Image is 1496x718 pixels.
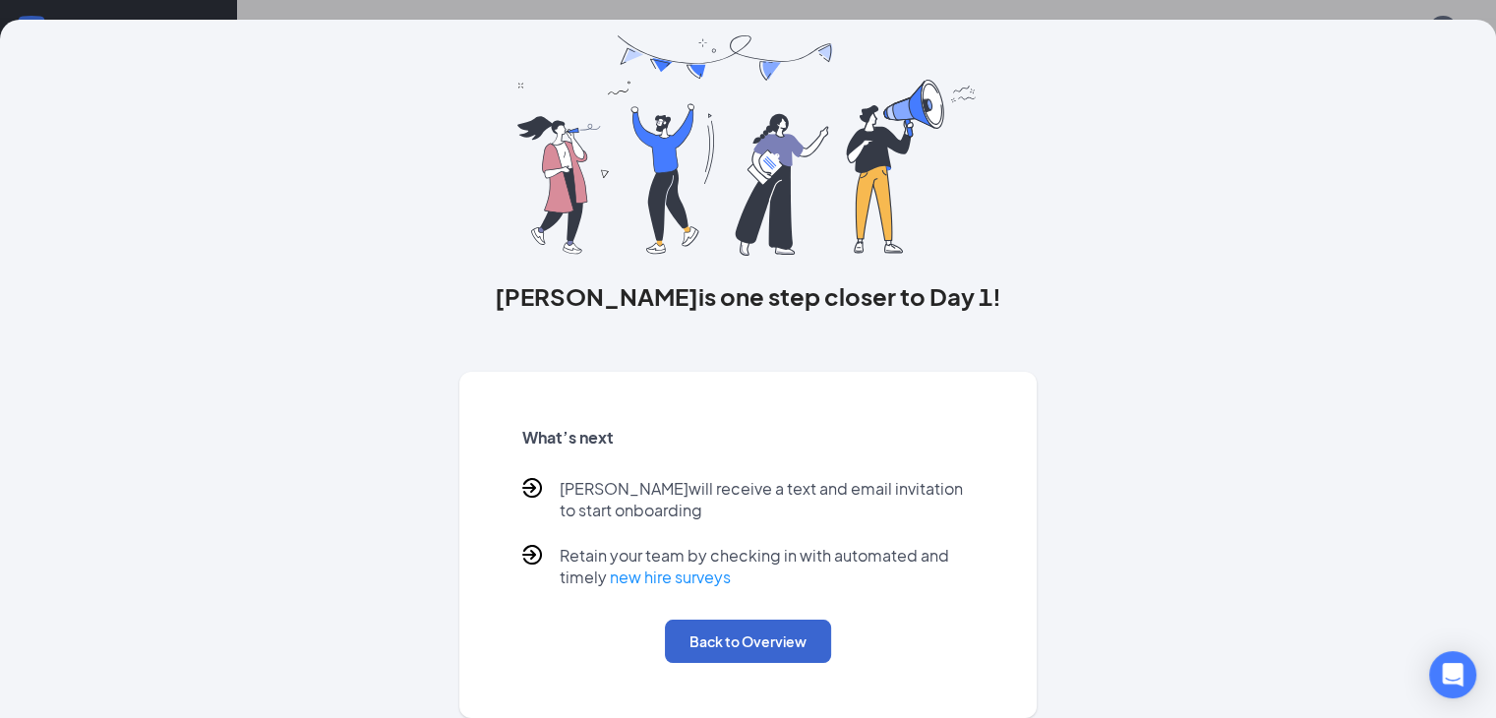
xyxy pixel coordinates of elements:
h3: [PERSON_NAME] is one step closer to Day 1! [459,279,1037,313]
h5: What’s next [522,427,974,449]
img: you are all set [517,35,979,256]
button: Back to Overview [665,620,831,663]
p: Retain your team by checking in with automated and timely [560,545,974,588]
a: new hire surveys [610,567,731,587]
div: Open Intercom Messenger [1429,651,1476,698]
p: [PERSON_NAME] will receive a text and email invitation to start onboarding [560,478,974,521]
